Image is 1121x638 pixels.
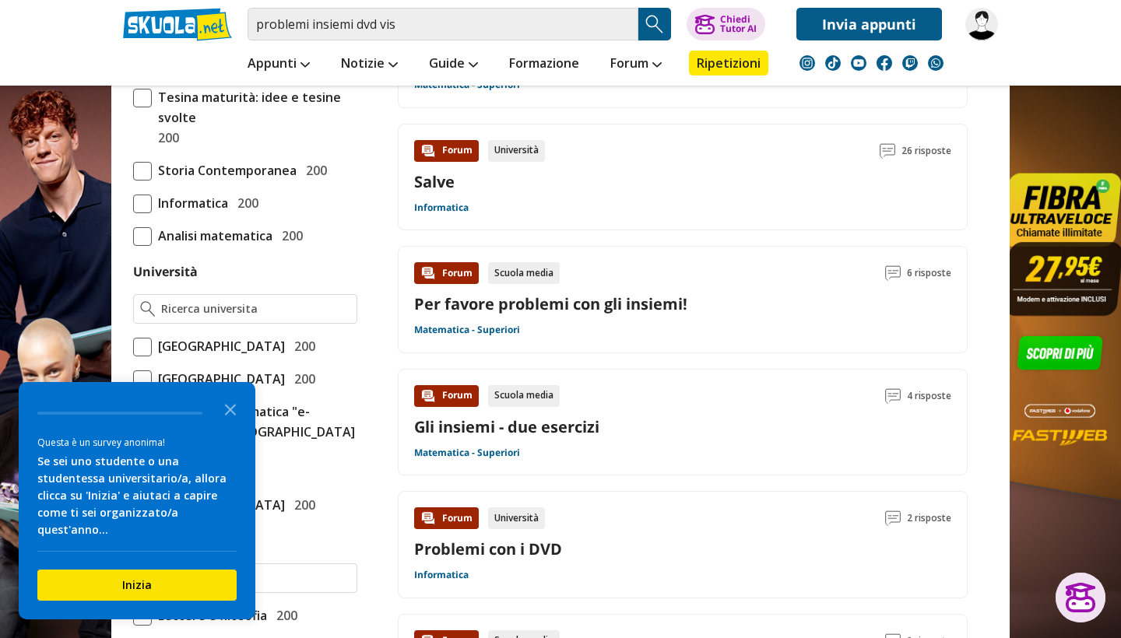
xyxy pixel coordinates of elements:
[606,51,666,79] a: Forum
[37,435,237,450] div: Questa è un survey anonima!
[907,507,951,529] span: 2 risposte
[414,385,479,407] div: Forum
[231,193,258,213] span: 200
[161,301,350,317] input: Ricerca universita
[638,8,671,40] button: Search Button
[37,453,237,538] div: Se sei uno studente o una studentessa universitario/a, allora clicca su 'Inizia' e aiutaci a capi...
[880,143,895,159] img: Commenti lettura
[965,8,998,40] img: Marcellosarea1
[300,160,327,181] span: 200
[488,140,545,162] div: Università
[414,171,455,192] a: Salve
[420,265,436,281] img: Forum contenuto
[505,51,583,79] a: Formazione
[851,55,866,71] img: youtube
[420,510,436,526] img: Forum contenuto
[276,226,303,246] span: 200
[414,293,687,314] a: Per favore problemi con gli insiemi!
[414,324,520,336] a: Matematica - Superiori
[885,388,901,404] img: Commenti lettura
[152,226,272,246] span: Analisi matematica
[288,369,315,389] span: 200
[902,55,918,71] img: twitch
[425,51,482,79] a: Guide
[215,393,246,424] button: Close the survey
[244,51,314,79] a: Appunti
[288,336,315,356] span: 200
[248,8,638,40] input: Cerca appunti, riassunti o versioni
[152,87,357,128] span: Tesina maturità: idee e tesine svolte
[152,160,297,181] span: Storia Contemporanea
[488,385,560,407] div: Scuola media
[414,507,479,529] div: Forum
[152,193,228,213] span: Informatica
[140,301,155,317] img: Ricerca universita
[414,416,599,437] a: Gli insiemi - due esercizi
[720,15,757,33] div: Chiedi Tutor AI
[643,12,666,36] img: Cerca appunti, riassunti o versioni
[825,55,841,71] img: tiktok
[414,262,479,284] div: Forum
[288,495,315,515] span: 200
[152,369,285,389] span: [GEOGRAPHIC_DATA]
[414,202,469,214] a: Informatica
[885,265,901,281] img: Commenti lettura
[901,140,951,162] span: 26 risposte
[488,507,545,529] div: Università
[414,569,469,581] a: Informatica
[689,51,768,75] a: Ripetizioni
[270,605,297,626] span: 200
[414,538,562,559] a: Problemi con i DVD
[885,510,901,526] img: Commenti lettura
[488,262,560,284] div: Scuola media
[796,8,942,40] a: Invia appunti
[420,388,436,404] img: Forum contenuto
[420,143,436,159] img: Forum contenuto
[37,570,237,601] button: Inizia
[414,140,479,162] div: Forum
[907,262,951,284] span: 6 risposte
[687,8,765,40] button: ChiediTutor AI
[161,570,350,586] input: Ricerca facoltà
[799,55,815,71] img: instagram
[928,55,944,71] img: WhatsApp
[152,128,179,148] span: 200
[133,263,198,280] label: Università
[152,336,285,356] span: [GEOGRAPHIC_DATA]
[414,447,520,459] a: Matematica - Superiori
[337,51,402,79] a: Notizie
[19,382,255,619] div: Survey
[907,385,951,407] span: 4 risposte
[877,55,892,71] img: facebook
